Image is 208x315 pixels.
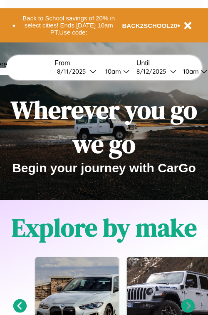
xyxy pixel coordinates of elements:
div: 8 / 12 / 2025 [136,67,170,75]
h1: Explore by make [12,211,197,245]
button: Back to School savings of 20% in select cities! Ends [DATE] 10am PT.Use code: [15,12,122,38]
b: BACK2SCHOOL20 [122,22,178,29]
div: 8 / 11 / 2025 [57,67,90,75]
label: From [54,60,132,67]
div: 10am [101,67,123,75]
button: 8/11/2025 [54,67,99,76]
div: 10am [179,67,201,75]
button: 10am [99,67,132,76]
